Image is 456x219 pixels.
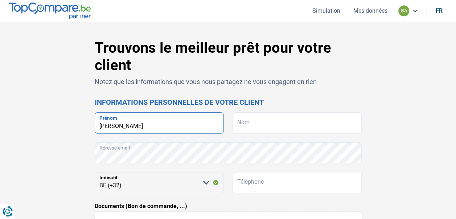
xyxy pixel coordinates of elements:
[398,5,409,16] div: sa
[9,3,91,19] img: TopCompare.be
[95,39,362,74] h1: Trouvons le meilleur prêt pour votre client
[310,7,342,15] button: Simulation
[95,202,187,211] label: Documents (Bon de commande, ...)
[95,77,362,86] p: Notez que les informations que vous nous partagez ne vous engagent en rien
[95,98,362,107] h2: Informations personnelles de votre client
[233,172,362,193] input: 401020304
[351,7,390,15] button: Mes données
[436,7,443,14] div: fr
[95,172,224,193] select: Indicatif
